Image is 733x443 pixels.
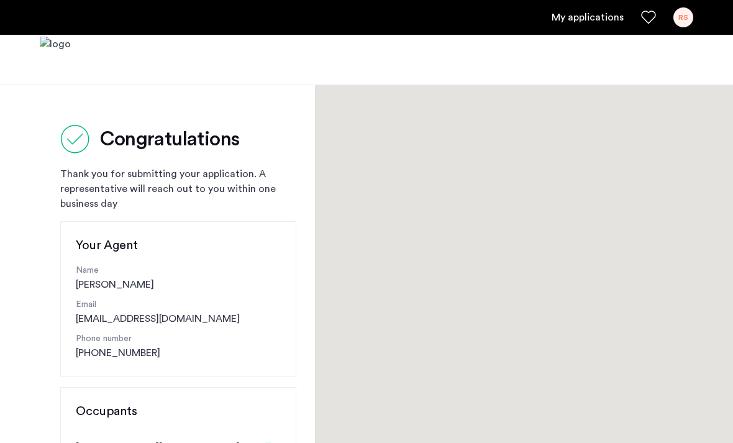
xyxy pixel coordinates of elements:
[76,237,281,254] h3: Your Agent
[76,264,281,292] div: [PERSON_NAME]
[552,10,624,25] a: My application
[76,332,281,345] p: Phone number
[673,7,693,27] div: RS
[76,311,240,326] a: [EMAIL_ADDRESS][DOMAIN_NAME]
[641,10,656,25] a: Favorites
[40,37,71,83] img: logo
[40,37,71,83] a: Cazamio logo
[60,167,296,211] div: Thank you for submitting your application. A representative will reach out to you within one busi...
[76,264,281,277] p: Name
[76,403,281,420] h3: Occupants
[76,298,281,311] p: Email
[76,345,160,360] a: [PHONE_NUMBER]
[100,127,239,152] h2: Congratulations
